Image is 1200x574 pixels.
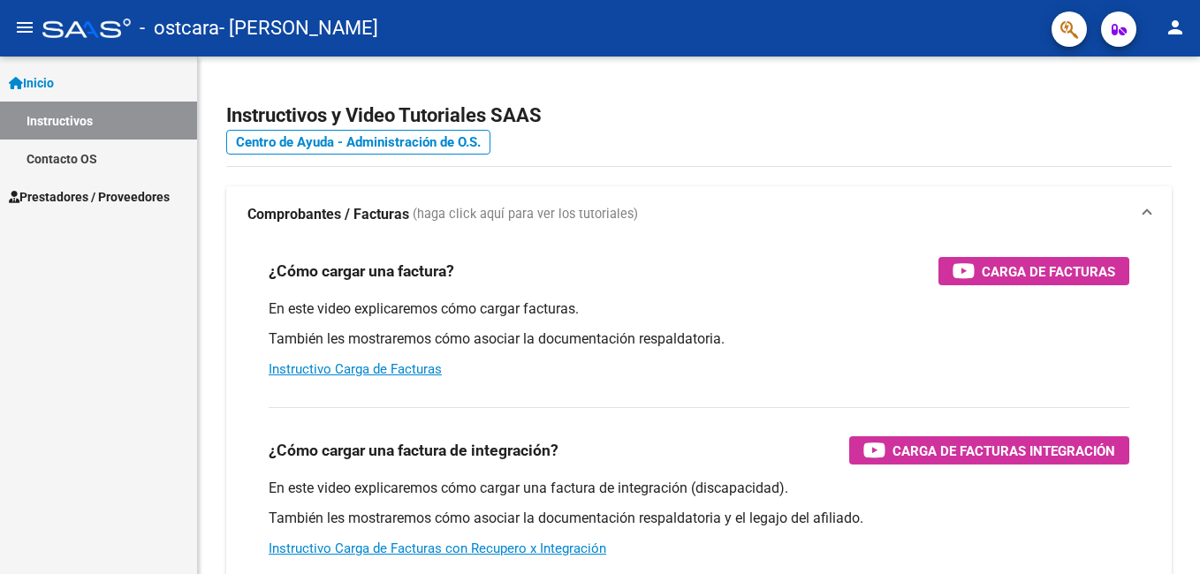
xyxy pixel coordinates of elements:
[413,205,638,224] span: (haga click aquí para ver los tutoriales)
[269,329,1129,349] p: También les mostraremos cómo asociar la documentación respaldatoria.
[226,99,1172,132] h2: Instructivos y Video Tutoriales SAAS
[269,509,1129,528] p: También les mostraremos cómo asociar la documentación respaldatoria y el legajo del afiliado.
[219,9,378,48] span: - [PERSON_NAME]
[269,540,606,556] a: Instructivo Carga de Facturas con Recupero x Integración
[849,436,1129,464] button: Carga de Facturas Integración
[982,261,1115,283] span: Carga de Facturas
[226,186,1172,243] mat-expansion-panel-header: Comprobantes / Facturas (haga click aquí para ver los tutoriales)
[269,299,1129,319] p: En este video explicaremos cómo cargar facturas.
[269,438,558,463] h3: ¿Cómo cargar una factura de integración?
[269,361,442,377] a: Instructivo Carga de Facturas
[226,130,490,155] a: Centro de Ayuda - Administración de O.S.
[1140,514,1182,556] iframe: Intercom live chat
[892,440,1115,462] span: Carga de Facturas Integración
[247,205,409,224] strong: Comprobantes / Facturas
[938,257,1129,285] button: Carga de Facturas
[269,259,454,283] h3: ¿Cómo cargar una factura?
[14,17,35,38] mat-icon: menu
[269,479,1129,498] p: En este video explicaremos cómo cargar una factura de integración (discapacidad).
[1165,17,1186,38] mat-icon: person
[140,9,219,48] span: - ostcara
[9,73,54,93] span: Inicio
[9,187,170,207] span: Prestadores / Proveedores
